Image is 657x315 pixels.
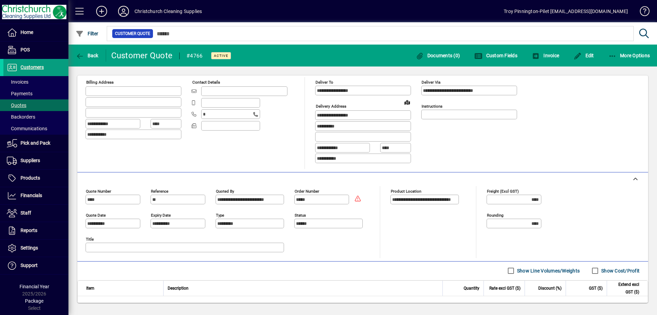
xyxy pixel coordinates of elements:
span: Payments [7,91,33,96]
span: Custom Fields [474,53,517,58]
a: Suppliers [3,152,68,169]
label: Show Cost/Profit [600,267,640,274]
button: Add [91,5,113,17]
span: POS [21,47,30,52]
a: Home [3,24,68,41]
span: Filter [76,31,99,36]
span: Backorders [7,114,35,120]
span: Package [25,298,43,304]
mat-label: Quote date [86,213,106,217]
button: More Options [607,49,652,62]
app-page-header-button: Back [68,49,106,62]
a: Products [3,170,68,187]
button: Edit [572,49,596,62]
mat-label: Expiry date [151,213,171,217]
mat-label: Rounding [487,213,503,217]
a: Settings [3,240,68,257]
mat-label: Instructions [422,104,442,109]
a: Financials [3,187,68,204]
span: Customer Quote [115,30,150,37]
a: Quotes [3,99,68,111]
span: Documents (0) [415,53,460,58]
span: Support [21,263,38,268]
a: Invoices [3,76,68,88]
a: Reports [3,222,68,239]
span: Rate excl GST ($) [489,284,520,292]
span: Pick and Pack [21,140,50,146]
mat-label: Title [86,237,94,241]
mat-label: Product location [391,189,421,193]
button: Invoice [530,49,561,62]
span: Suppliers [21,158,40,163]
a: View on map [402,97,413,108]
div: Christchurch Cleaning Supplies [134,6,202,17]
span: More Options [608,53,650,58]
span: Financials [21,193,42,198]
span: GST ($) [589,284,603,292]
span: Description [168,284,189,292]
a: Support [3,257,68,274]
a: Backorders [3,111,68,123]
a: Communications [3,123,68,134]
span: Reports [21,228,37,233]
div: #4766 [186,50,203,61]
mat-label: Deliver To [315,80,333,85]
span: Extend excl GST ($) [611,281,639,296]
span: Back [76,53,99,58]
a: Staff [3,205,68,222]
mat-label: Order number [295,189,319,193]
span: Invoices [7,79,28,85]
span: Quantity [464,284,479,292]
span: Invoice [532,53,559,58]
button: Filter [74,27,100,40]
mat-label: Reference [151,189,168,193]
a: POS [3,41,68,59]
span: Staff [21,210,31,216]
button: Profile [113,5,134,17]
mat-label: Type [216,213,224,217]
span: Financial Year [20,284,49,289]
div: Troy Pinnington-Pilet [EMAIL_ADDRESS][DOMAIN_NAME] [504,6,628,17]
mat-label: Status [295,213,306,217]
span: Active [214,53,228,58]
span: Quotes [7,102,26,108]
span: Products [21,175,40,181]
div: Customer Quote [111,50,173,61]
mat-label: Deliver via [422,80,440,85]
span: Home [21,29,33,35]
button: Back [74,49,100,62]
span: Item [86,284,94,292]
div: **AIR FRESHENER OPTIONS** [78,296,648,314]
label: Show Line Volumes/Weights [516,267,580,274]
a: Knowledge Base [635,1,648,24]
mat-label: Quote number [86,189,111,193]
span: Discount (%) [538,284,562,292]
span: Communications [7,126,47,131]
span: Customers [21,64,44,70]
span: Edit [574,53,594,58]
a: Pick and Pack [3,135,68,152]
a: Payments [3,88,68,99]
button: Documents (0) [414,49,462,62]
mat-label: Quoted by [216,189,234,193]
span: Settings [21,245,38,251]
button: Custom Fields [473,49,519,62]
mat-label: Freight (excl GST) [487,189,519,193]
